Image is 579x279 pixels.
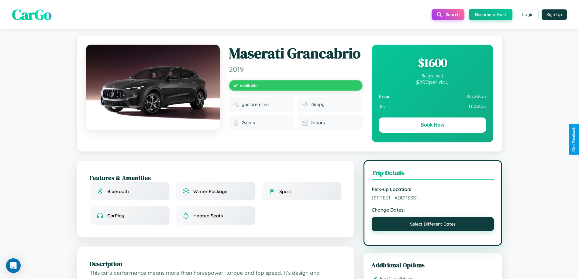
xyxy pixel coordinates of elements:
button: Login [517,9,539,20]
span: [STREET_ADDRESS] [372,195,494,201]
span: Sport [279,189,291,194]
button: Book Now [379,117,486,133]
strong: Change Dates: [372,207,494,213]
div: 11 / 2 / 2025 [379,101,486,111]
div: Open Intercom Messenger [6,258,21,273]
div: 8 days total [379,73,486,79]
span: 2019 [229,65,363,74]
span: CarPlay [107,213,124,219]
span: gas premium [242,102,269,107]
span: Bluetooth [107,189,129,194]
span: 2 seats [242,120,255,125]
div: $ 1600 [379,54,486,71]
strong: From: [379,94,391,99]
img: Fuel efficiency [302,101,308,107]
h3: Trip Details [372,168,494,180]
div: $ 200 per day [379,79,486,85]
strong: To: [379,104,385,109]
span: Winter Package [193,189,228,194]
img: Fuel type [233,101,239,107]
span: Available [240,83,258,88]
button: Search [432,9,464,20]
h1: Maserati Grancabrio [229,45,363,62]
strong: Pick-up Location: [372,186,494,192]
h2: Description [90,259,342,268]
span: Search [446,12,460,17]
div: Give Feedback [572,127,576,152]
span: 26 mpg [310,102,325,107]
button: Select Different Dates [372,217,494,231]
span: 2 doors [310,120,325,125]
img: Seats [233,120,239,126]
h3: Additional Options [371,260,495,269]
span: CarGo [12,5,52,25]
div: 10 / 25 / 2025 [379,91,486,101]
img: Maserati Grancabrio 2019 [86,45,220,130]
span: Heated Seats [193,213,223,219]
button: Sign Up [542,9,567,20]
h2: Features & Amenities [90,173,342,182]
img: Doors [302,120,308,126]
button: Become a Host [469,9,512,20]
